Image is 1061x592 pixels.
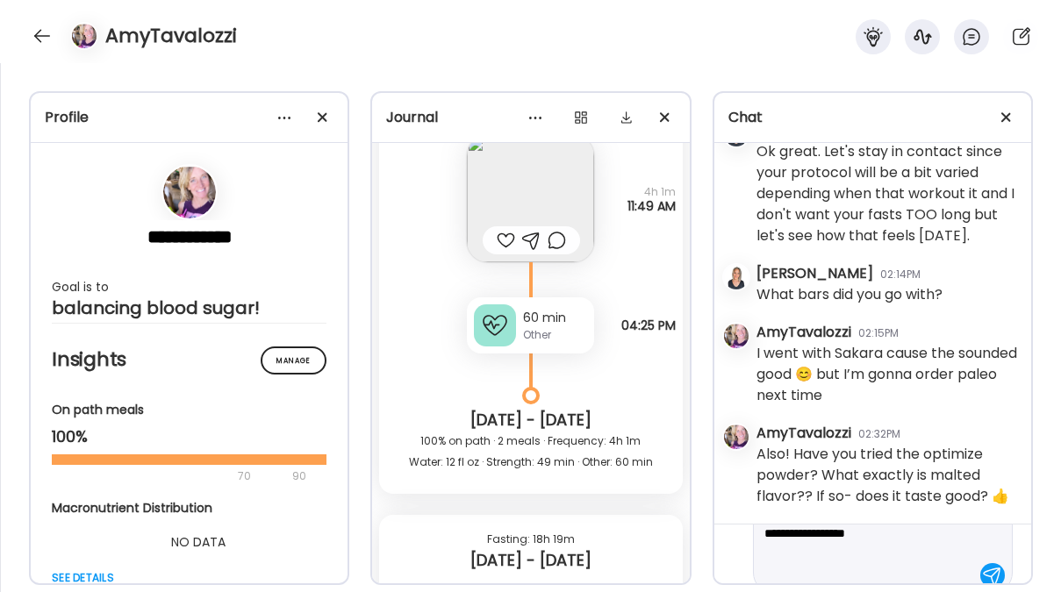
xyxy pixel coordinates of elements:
span: 04:25 PM [621,318,676,332]
div: AmyTavalozzi [756,322,851,343]
div: Goal is to [52,276,326,297]
div: 90 [290,466,308,487]
div: 02:14PM [880,267,921,282]
div: 70 [52,466,287,487]
div: I went with Sakara cause the sounded good 😊 but I’m gonna order paleo next time [756,343,1017,406]
div: 100% [52,426,326,447]
span: 4h 1m [627,185,676,199]
img: images%2FgqR1SDnW9VVi3Upy54wxYxxnK7x1%2F7QB9Ra7HpAXlhBYB1hYK%2F30pNdmg2JyXU0dB5fJaw_240 [467,135,594,262]
div: What bars did you go with? [756,284,943,305]
img: avatars%2FgqR1SDnW9VVi3Upy54wxYxxnK7x1 [72,24,97,48]
div: Ok great. Let's stay in contact since your protocol will be a bit varied depending when that work... [756,141,1017,246]
div: Manage [261,346,326,374]
img: avatars%2FRVeVBoY4G9O2578DitMsgSKHquL2 [724,265,749,289]
img: avatars%2FgqR1SDnW9VVi3Upy54wxYxxnK7x1 [724,324,749,348]
div: 60 min [523,309,587,327]
h4: AmyTavalozzi [105,22,237,50]
div: Other [523,327,587,343]
div: Also! Have you tried the optimize powder? What exactly is malted flavor?? If so- does it taste go... [756,444,1017,507]
div: 100% on path · 2 meals · Frequency: 4h 1m Water: 12 fl oz · Strength: 49 min · Other: 60 min [393,431,668,473]
div: Journal [386,107,675,128]
div: Profile [45,107,333,128]
div: 02:32PM [858,426,900,442]
img: avatars%2FgqR1SDnW9VVi3Upy54wxYxxnK7x1 [163,166,216,218]
div: 02:15PM [858,325,899,341]
div: balancing blood sugar! [52,297,326,318]
div: Fasting: 18h 19m [393,529,668,550]
div: [DATE] - [DATE] [393,550,668,571]
div: NO DATA [52,531,345,553]
div: [PERSON_NAME] [756,263,873,284]
span: 11:49 AM [627,199,676,213]
div: Macronutrient Distribution [52,499,345,517]
img: avatars%2FgqR1SDnW9VVi3Upy54wxYxxnK7x1 [724,424,749,449]
div: [DATE] - [DATE] [393,410,668,431]
div: Chat [728,107,1017,128]
div: On path meals [52,401,326,419]
h2: Insights [52,346,326,373]
div: AmyTavalozzi [756,423,851,444]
